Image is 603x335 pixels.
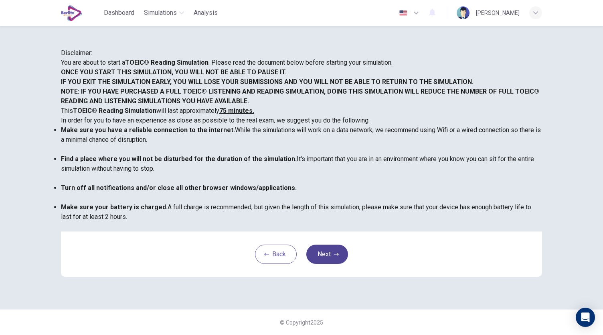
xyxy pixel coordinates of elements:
u: 75 minutes. [219,107,254,114]
li: It's important that you are in an environment where you know you can sit for the entire simulatio... [61,154,542,183]
button: Back [255,245,297,264]
a: EduSynch logo [61,5,101,21]
b: Find a place where you will not be disturbed for the duration of the simulation. [61,155,297,163]
b: Turn off all notifications and/or close all other browser windows/applications. [61,184,297,192]
p: This will last approximately [61,106,542,116]
span: Analysis [194,8,218,18]
li: While the simulations will work on a data network, we recommend using Wifi or a wired connection ... [61,125,542,154]
b: Make sure your battery is charged. [61,203,168,211]
img: Profile picture [457,6,469,19]
b: IF YOU EXIT THE SIMULATION EARLY, YOU WILL LOSE YOUR SUBMISSIONS AND YOU WILL NOT BE ABLE TO RETU... [61,78,473,86]
b: NOTE: IF YOU HAVE PURCHASED A FULL TOEIC® LISTENING AND READING SIMULATION, DOING THIS SIMULATION... [61,88,539,105]
div: Open Intercom Messenger [576,308,595,327]
button: Next [306,245,348,264]
button: Dashboard [101,6,138,20]
span: Simulations [144,8,177,18]
img: en [398,10,408,16]
strong: TOEIC® Reading Simulation [125,59,208,66]
span: Dashboard [104,8,134,18]
span: Disclaimer: [61,49,92,57]
p: You are about to start a . Please read the document below before starting your simulation. [61,58,542,67]
div: [PERSON_NAME] [476,8,520,18]
p: In order for you to have an experience as close as possible to the real exam, we suggest you do t... [61,116,542,125]
button: Analysis [190,6,221,20]
b: Make sure you have a reliable connection to the internet. [61,126,235,134]
b: TOEIC® Reading Simulation [73,107,156,114]
li: A full charge is recommended, but given the length of this simulation, please make sure that your... [61,202,542,231]
span: © Copyright 2025 [280,319,323,326]
b: ONCE YOU START THIS SIMULATION, YOU WILL NOT BE ABLE TO PAUSE IT. [61,68,287,76]
button: Simulations [141,6,187,20]
img: EduSynch logo [61,5,82,21]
